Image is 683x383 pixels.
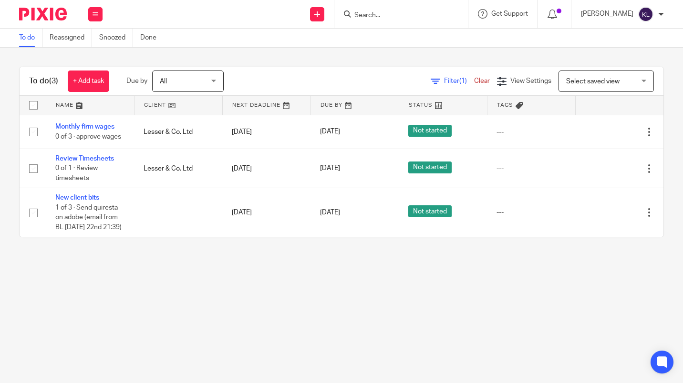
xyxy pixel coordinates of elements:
[320,165,340,172] span: [DATE]
[55,155,114,162] a: Review Timesheets
[408,205,452,217] span: Not started
[29,76,58,86] h1: To do
[50,29,92,47] a: Reassigned
[581,9,633,19] p: [PERSON_NAME]
[353,11,439,20] input: Search
[497,208,566,217] div: ---
[55,204,122,231] span: 1 of 3 · Send quiresta on adobe (email from BL [DATE] 22nd 21:39)
[134,115,222,149] td: Lesser & Co. Ltd
[49,77,58,85] span: (3)
[497,127,566,137] div: ---
[160,78,167,85] span: All
[408,125,452,137] span: Not started
[222,115,310,149] td: [DATE]
[510,78,551,84] span: View Settings
[134,149,222,188] td: Lesser & Co. Ltd
[19,29,42,47] a: To do
[497,102,513,108] span: Tags
[638,7,653,22] img: svg%3E
[55,165,98,182] span: 0 of 1 · Review timesheets
[444,78,474,84] span: Filter
[55,194,99,201] a: New client bits
[566,78,620,85] span: Select saved view
[491,10,528,17] span: Get Support
[320,209,340,216] span: [DATE]
[474,78,490,84] a: Clear
[459,78,467,84] span: (1)
[408,161,452,173] span: Not started
[68,71,109,92] a: + Add task
[222,188,310,237] td: [DATE]
[55,123,114,130] a: Monthly firm wages
[497,164,566,173] div: ---
[222,149,310,188] td: [DATE]
[99,29,133,47] a: Snoozed
[320,129,340,135] span: [DATE]
[19,8,67,20] img: Pixie
[140,29,164,47] a: Done
[55,133,121,140] span: 0 of 3 · approve wages
[126,76,147,86] p: Due by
